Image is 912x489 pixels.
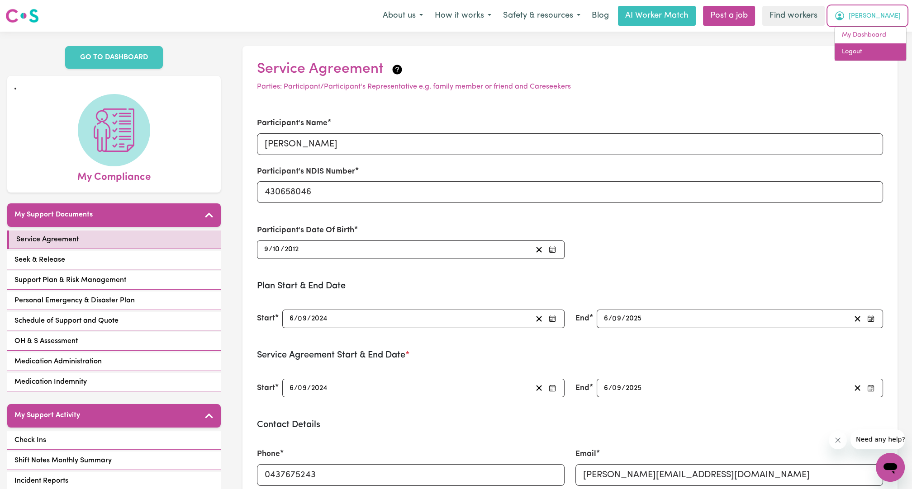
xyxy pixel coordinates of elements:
[622,315,625,323] span: /
[849,11,901,21] span: [PERSON_NAME]
[7,271,221,290] a: Support Plan & Risk Management
[269,245,272,254] span: /
[7,203,221,227] button: My Support Documents
[829,431,847,449] iframe: Close message
[307,384,311,392] span: /
[14,254,65,265] span: Seek & Release
[294,315,298,323] span: /
[298,313,307,325] input: --
[298,315,302,322] span: 0
[7,230,221,249] a: Service Agreement
[625,382,642,394] input: ----
[622,384,625,392] span: /
[257,166,355,178] label: Participant's NDIS Number
[575,382,589,394] label: End
[603,382,608,394] input: --
[613,382,622,394] input: --
[575,313,589,324] label: End
[14,376,87,387] span: Medication Indemnity
[14,94,214,185] a: My Compliance
[575,448,596,460] label: Email
[835,43,906,61] a: Logout
[613,313,622,325] input: --
[14,275,126,286] span: Support Plan & Risk Management
[7,332,221,351] a: OH & S Assessment
[307,315,311,323] span: /
[7,431,221,450] a: Check Ins
[16,234,79,245] span: Service Agreement
[298,382,307,394] input: --
[828,6,907,25] button: My Account
[289,382,294,394] input: --
[264,244,269,256] input: --
[14,336,78,347] span: OH & S Assessment
[257,81,883,92] p: Parties: Participant/Participant's Representative e.g. family member or friend and Careseekers
[612,385,617,392] span: 0
[835,27,906,44] a: My Dashboard
[14,435,46,446] span: Check Ins
[608,315,612,323] span: /
[7,251,221,269] a: Seek & Release
[14,411,80,420] h5: My Support Activity
[850,429,905,449] iframe: Message from company
[257,225,354,236] label: Participant's Date Of Birth
[834,26,907,61] div: My Account
[7,373,221,391] a: Medication Indemnity
[703,6,755,26] a: Post a job
[257,382,275,394] label: Start
[257,313,275,324] label: Start
[257,350,883,361] h3: Service Agreement Start & End Date
[876,453,905,482] iframe: Button to launch messaging window
[257,419,883,430] h3: Contact Details
[625,313,642,325] input: ----
[7,292,221,310] a: Personal Emergency & Disaster Plan
[7,451,221,470] a: Shift Notes Monthly Summary
[14,211,93,219] h5: My Support Documents
[14,475,68,486] span: Incident Reports
[5,8,39,24] img: Careseekers logo
[586,6,614,26] a: Blog
[497,6,586,25] button: Safety & resources
[612,315,617,322] span: 0
[14,455,112,466] span: Shift Notes Monthly Summary
[7,353,221,371] a: Medication Administration
[311,313,328,325] input: ----
[257,448,280,460] label: Phone
[608,384,612,392] span: /
[429,6,497,25] button: How it works
[77,166,151,185] span: My Compliance
[7,404,221,428] button: My Support Activity
[14,315,119,326] span: Schedule of Support and Quote
[311,382,328,394] input: ----
[5,6,55,14] span: Need any help?
[603,313,608,325] input: --
[298,385,302,392] span: 0
[762,6,825,26] a: Find workers
[14,356,102,367] span: Medication Administration
[65,46,163,69] a: GO TO DASHBOARD
[14,295,135,306] span: Personal Emergency & Disaster Plan
[377,6,429,25] button: About us
[272,244,280,256] input: --
[5,5,39,26] a: Careseekers logo
[618,6,696,26] a: AI Worker Match
[257,281,883,292] h3: Plan Start & End Date
[257,118,328,129] label: Participant's Name
[280,245,284,254] span: /
[294,384,298,392] span: /
[7,312,221,330] a: Schedule of Support and Quote
[289,313,294,325] input: --
[257,61,883,78] h2: Service Agreement
[284,244,299,256] input: ----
